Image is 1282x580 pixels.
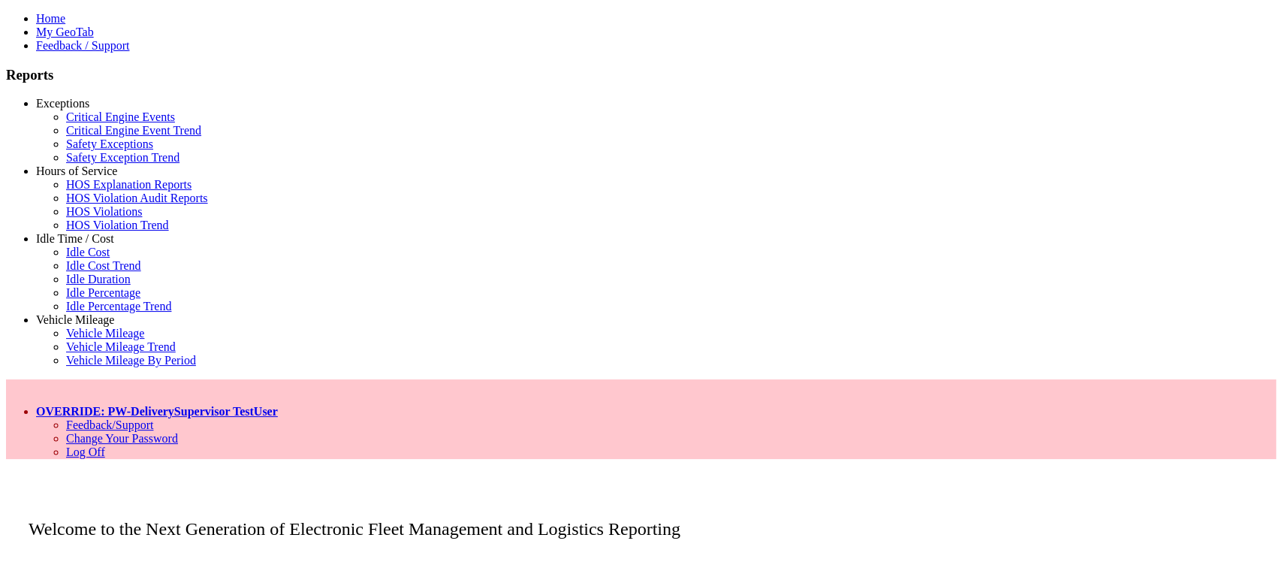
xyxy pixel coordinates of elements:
[66,205,142,218] a: HOS Violations
[66,327,144,340] a: Vehicle Mileage
[36,165,117,177] a: Hours of Service
[36,97,89,110] a: Exceptions
[66,418,153,431] a: Feedback/Support
[66,246,110,258] a: Idle Cost
[66,219,169,231] a: HOS Violation Trend
[66,446,105,458] a: Log Off
[66,259,141,272] a: Idle Cost Trend
[66,273,131,285] a: Idle Duration
[36,405,278,418] a: OVERRIDE: PW-DeliverySupervisor TestUser
[66,110,175,123] a: Critical Engine Events
[66,286,140,299] a: Idle Percentage
[36,39,129,52] a: Feedback / Support
[36,313,114,326] a: Vehicle Mileage
[66,151,179,164] a: Safety Exception Trend
[36,12,65,25] a: Home
[66,340,176,353] a: Vehicle Mileage Trend
[66,432,178,445] a: Change Your Password
[66,300,171,313] a: Idle Percentage Trend
[36,232,114,245] a: Idle Time / Cost
[6,497,1276,539] p: Welcome to the Next Generation of Electronic Fleet Management and Logistics Reporting
[66,354,196,367] a: Vehicle Mileage By Period
[66,124,201,137] a: Critical Engine Event Trend
[66,137,153,150] a: Safety Exceptions
[66,192,208,204] a: HOS Violation Audit Reports
[6,67,1276,83] h3: Reports
[36,26,94,38] a: My GeoTab
[66,178,192,191] a: HOS Explanation Reports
